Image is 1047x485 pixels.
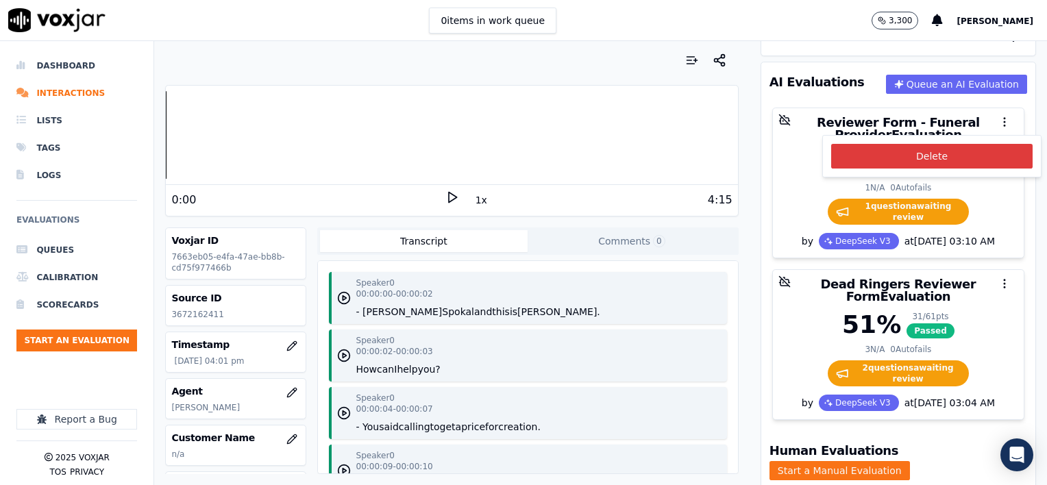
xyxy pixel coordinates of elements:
div: 0 Autofails [890,182,931,193]
p: 00:00:04 - 00:00:07 [356,403,433,414]
button: you? [418,362,441,376]
div: at [DATE] 03:04 AM [899,396,995,410]
p: [DATE] 04:01 pm [174,356,299,366]
p: [PERSON_NAME] [171,402,299,413]
div: 51 % [842,311,901,338]
span: 1 question awaiting review [828,199,968,225]
div: 3 N/A [865,344,885,355]
p: 7663eb05-e4fa-47ae-bb8b-cd75f977466b [171,251,299,273]
h3: Calibration Sessions [769,31,905,43]
button: - You [356,420,380,434]
h3: Agent [171,384,299,398]
a: Queues [16,236,137,264]
div: by [773,395,1024,419]
p: 00:00:00 - 00:00:02 [356,288,433,299]
p: n/a [171,449,299,460]
button: to [430,420,440,434]
img: voxjar logo [8,8,106,32]
button: can [377,362,394,376]
button: is [510,305,517,319]
a: Logs [16,162,137,189]
button: 1x [473,190,490,210]
button: get [440,420,456,434]
span: Passed [907,323,954,338]
button: Start an Evaluation [16,329,137,351]
a: Calibration [16,264,137,291]
p: 3,300 [889,15,912,26]
a: Dashboard [16,52,137,79]
p: Speaker 0 [356,450,395,461]
button: Start a Manual Evaluation [769,461,910,480]
a: Tags [16,134,137,162]
div: 0 Autofails [890,344,931,355]
button: TOS [49,467,66,477]
p: 00:00:02 - 00:00:03 [356,346,433,357]
span: 2 question s awaiting review [828,360,968,386]
div: DeepSeek V3 [819,395,899,411]
button: - [PERSON_NAME] [356,305,443,319]
button: and [474,305,492,319]
p: 3672162411 [171,309,299,320]
h3: Voxjar ID [171,234,299,247]
p: Speaker 0 [356,335,395,346]
button: help [397,362,417,376]
button: 3,300 [872,12,918,29]
div: 1 N/A [865,182,885,193]
button: for [485,420,498,434]
h6: Evaluations [16,212,137,236]
button: 3,300 [872,12,932,29]
button: Report a Bug [16,409,137,430]
div: 4:15 [708,192,732,208]
h3: AI Evaluations [769,76,865,88]
button: How [356,362,378,376]
button: creation. [498,420,541,434]
button: Spokal [442,305,474,319]
button: [PERSON_NAME] [957,12,1047,29]
h3: Customer Name [171,431,299,445]
a: Interactions [16,79,137,107]
button: [PERSON_NAME]. [517,305,600,319]
button: 0items in work queue [429,8,556,34]
span: 0 [653,235,665,247]
p: 2025 Voxjar [56,452,110,463]
button: said [379,420,399,434]
button: Transcript [320,230,528,252]
button: Queue an AI Evaluation [886,75,1027,94]
p: 00:00:09 - 00:00:10 [356,461,433,472]
button: Privacy [70,467,104,477]
div: DeepSeek V3 [819,233,899,249]
h3: Human Evaluations [769,445,898,457]
a: Scorecards [16,291,137,319]
h3: Timestamp [171,338,299,351]
button: calling [399,420,430,434]
div: at [DATE] 03:10 AM [899,234,995,248]
div: by [773,233,1024,258]
button: Delete [831,144,1033,169]
a: Lists [16,107,137,134]
h3: Source ID [171,291,299,305]
div: Open Intercom Messenger [1000,438,1033,471]
div: 31 / 61 pts [907,311,954,322]
button: price [461,420,485,434]
p: Speaker 0 [356,393,395,403]
h3: Dead Ringers Reviewer Form Evaluation [781,278,1015,303]
div: 0:00 [171,192,196,208]
button: a [456,420,462,434]
p: Speaker 0 [356,277,395,288]
button: this [492,305,510,319]
button: Comments [528,230,736,252]
button: I [394,362,397,376]
span: [PERSON_NAME] [957,16,1033,26]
